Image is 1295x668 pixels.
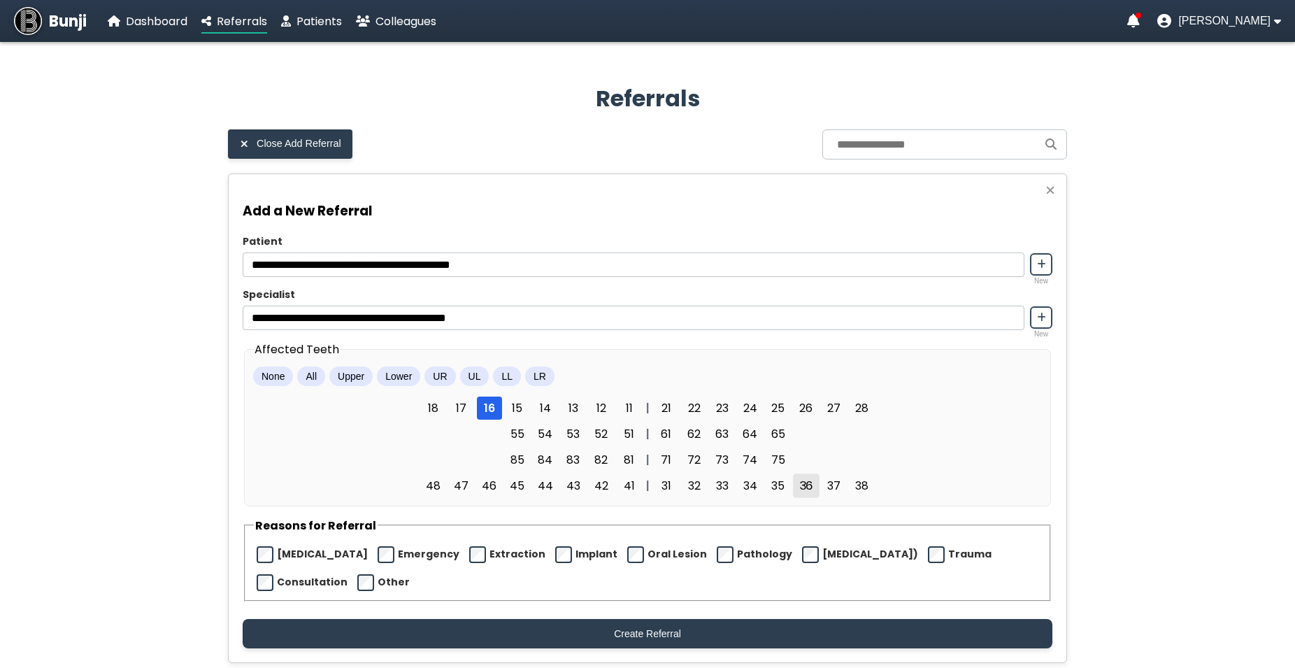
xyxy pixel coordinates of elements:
[738,448,763,471] span: 74
[561,422,586,446] span: 53
[126,13,187,29] span: Dashboard
[277,575,348,590] label: Consultation
[617,448,642,471] span: 81
[642,451,654,469] div: |
[737,547,792,562] label: Pathology
[1041,181,1059,199] button: Close
[682,448,707,471] span: 72
[398,547,459,562] label: Emergency
[589,474,614,497] span: 42
[49,10,87,33] span: Bunji
[642,477,654,495] div: |
[682,397,707,420] span: 22
[1127,14,1140,28] a: Notifications
[243,287,1052,302] label: Specialist
[489,547,545,562] label: Extraction
[561,448,586,471] span: 83
[710,422,735,446] span: 63
[243,201,1052,221] h3: Add a New Referral
[201,13,267,30] a: Referrals
[375,13,436,29] span: Colleagues
[794,397,819,420] span: 26
[617,397,642,420] span: 11
[449,397,474,420] span: 17
[850,474,875,497] span: 38
[329,367,373,386] button: Upper
[642,425,654,443] div: |
[738,474,763,497] span: 34
[822,547,918,562] label: [MEDICAL_DATA])
[449,474,474,497] span: 47
[766,474,791,497] span: 35
[14,7,42,35] img: Bunji Dental Referral Management
[477,397,502,420] span: 16
[243,619,1052,648] button: Create Referral
[654,397,679,420] span: 21
[642,399,654,417] div: |
[356,13,436,30] a: Colleagues
[654,474,679,497] span: 31
[281,13,342,30] a: Patients
[296,13,342,29] span: Patients
[505,422,530,446] span: 55
[217,13,267,29] span: Referrals
[682,474,707,497] span: 32
[822,474,847,497] span: 37
[228,129,352,159] button: Close Add Referral
[505,397,530,420] span: 15
[738,397,763,420] span: 24
[766,422,791,446] span: 65
[378,575,410,590] label: Other
[766,397,791,420] span: 25
[460,367,489,386] button: UL
[493,367,521,386] button: LL
[228,82,1067,115] h2: Referrals
[589,448,614,471] span: 82
[533,474,558,497] span: 44
[533,397,558,420] span: 14
[254,517,378,534] legend: Reasons for Referral
[257,138,341,150] span: Close Add Referral
[14,7,87,35] a: Bunji
[505,448,530,471] span: 85
[654,448,679,471] span: 71
[793,474,820,498] span: 36
[738,422,763,446] span: 64
[108,13,187,30] a: Dashboard
[561,397,586,420] span: 13
[710,448,735,471] span: 73
[589,422,614,446] span: 52
[421,397,446,420] span: 18
[617,422,642,446] span: 51
[477,474,502,497] span: 46
[710,474,735,497] span: 33
[297,367,325,386] button: All
[948,547,992,562] label: Trauma
[253,341,341,358] legend: Affected Teeth
[533,422,558,446] span: 54
[377,367,420,386] button: Lower
[710,397,735,420] span: 23
[766,448,791,471] span: 75
[822,397,847,420] span: 27
[1178,15,1271,27] span: [PERSON_NAME]
[617,474,642,497] span: 41
[575,547,617,562] label: Implant
[525,367,555,386] button: LR
[850,397,875,420] span: 28
[561,474,586,497] span: 43
[1157,14,1281,28] button: User menu
[424,367,455,386] button: UR
[533,448,558,471] span: 84
[682,422,707,446] span: 62
[421,474,446,497] span: 48
[589,397,614,420] span: 12
[505,474,530,497] span: 45
[243,234,1052,249] label: Patient
[253,367,293,386] button: None
[277,547,368,562] label: [MEDICAL_DATA]
[654,422,679,446] span: 61
[647,547,707,562] label: Oral Lesion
